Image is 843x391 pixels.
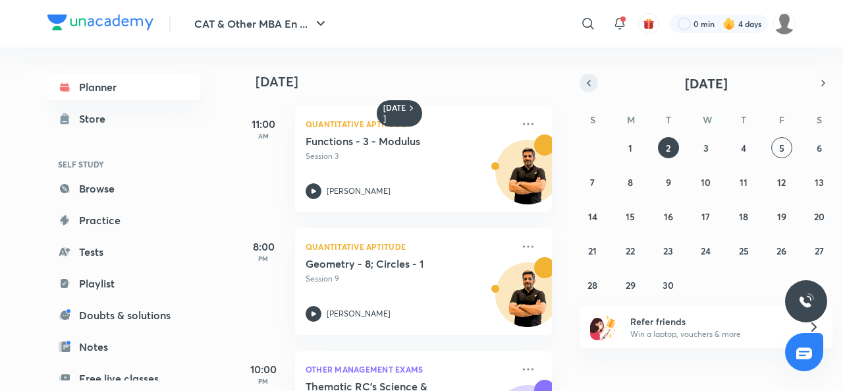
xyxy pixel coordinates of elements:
[809,240,830,261] button: September 27, 2025
[588,245,597,257] abbr: September 21, 2025
[47,74,200,100] a: Planner
[620,171,641,193] button: September 8, 2025
[817,113,822,126] abbr: Saturday
[620,240,641,261] button: September 22, 2025
[47,15,153,30] img: Company Logo
[658,206,679,227] button: September 16, 2025
[733,137,754,158] button: September 4, 2025
[666,113,671,126] abbr: Tuesday
[741,142,746,154] abbr: September 4, 2025
[685,75,728,92] span: [DATE]
[739,245,749,257] abbr: September 25, 2025
[666,142,670,154] abbr: September 2, 2025
[306,361,512,377] p: Other Management Exams
[703,142,709,154] abbr: September 3, 2025
[627,113,635,126] abbr: Monday
[739,210,748,223] abbr: September 18, 2025
[626,279,636,291] abbr: September 29, 2025
[47,207,200,233] a: Practice
[630,328,792,340] p: Win a laptop, vouchers & more
[703,113,712,126] abbr: Wednesday
[620,137,641,158] button: September 1, 2025
[733,240,754,261] button: September 25, 2025
[701,176,711,189] abbr: September 10, 2025
[327,185,391,197] p: [PERSON_NAME]
[628,142,632,154] abbr: September 1, 2025
[47,302,200,328] a: Doubts & solutions
[626,245,635,257] abbr: September 22, 2025
[666,176,671,189] abbr: September 9, 2025
[771,206,792,227] button: September 19, 2025
[663,245,673,257] abbr: September 23, 2025
[643,18,655,30] img: avatar
[306,257,470,270] h5: Geometry - 8; Circles - 1
[809,137,830,158] button: September 6, 2025
[79,111,113,127] div: Store
[582,206,603,227] button: September 14, 2025
[327,308,391,320] p: [PERSON_NAME]
[658,137,679,158] button: September 2, 2025
[779,113,784,126] abbr: Friday
[663,279,674,291] abbr: September 30, 2025
[658,171,679,193] button: September 9, 2025
[733,206,754,227] button: September 18, 2025
[695,171,717,193] button: September 10, 2025
[47,175,200,202] a: Browse
[701,210,710,223] abbr: September 17, 2025
[695,137,717,158] button: September 3, 2025
[628,176,633,189] abbr: September 8, 2025
[815,245,824,257] abbr: September 27, 2025
[496,147,559,210] img: Avatar
[587,279,597,291] abbr: September 28, 2025
[47,334,200,360] a: Notes
[306,135,470,148] h5: Functions - 3 - Modulus
[306,239,512,255] p: Quantitative Aptitude
[582,274,603,295] button: September 28, 2025
[306,116,512,132] p: Quantitative Aptitude
[237,377,290,385] p: PM
[771,137,792,158] button: September 5, 2025
[47,153,200,175] h6: SELF STUDY
[777,176,786,189] abbr: September 12, 2025
[306,150,512,162] p: Session 3
[814,210,825,223] abbr: September 20, 2025
[733,171,754,193] button: September 11, 2025
[695,206,717,227] button: September 17, 2025
[256,74,565,90] h4: [DATE]
[306,273,512,285] p: Session 9
[237,255,290,262] p: PM
[695,240,717,261] button: September 24, 2025
[741,113,746,126] abbr: Thursday
[237,239,290,255] h5: 8:00
[496,270,559,333] img: Avatar
[658,240,679,261] button: September 23, 2025
[598,74,814,92] button: [DATE]
[237,132,290,140] p: AM
[582,240,603,261] button: September 21, 2025
[590,314,616,340] img: referral
[383,103,406,124] h6: [DATE]
[590,113,595,126] abbr: Sunday
[809,206,830,227] button: September 20, 2025
[237,116,290,132] h5: 11:00
[186,11,337,37] button: CAT & Other MBA En ...
[815,176,824,189] abbr: September 13, 2025
[776,245,786,257] abbr: September 26, 2025
[779,142,784,154] abbr: September 5, 2025
[771,171,792,193] button: September 12, 2025
[47,270,200,297] a: Playlist
[798,293,814,309] img: ttu
[773,13,796,35] img: Inshirah
[771,240,792,261] button: September 26, 2025
[588,210,597,223] abbr: September 14, 2025
[626,210,635,223] abbr: September 15, 2025
[237,361,290,377] h5: 10:00
[740,176,748,189] abbr: September 11, 2025
[658,274,679,295] button: September 30, 2025
[664,210,673,223] abbr: September 16, 2025
[638,13,659,34] button: avatar
[47,15,153,34] a: Company Logo
[47,239,200,265] a: Tests
[722,17,736,30] img: streak
[701,245,711,257] abbr: September 24, 2025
